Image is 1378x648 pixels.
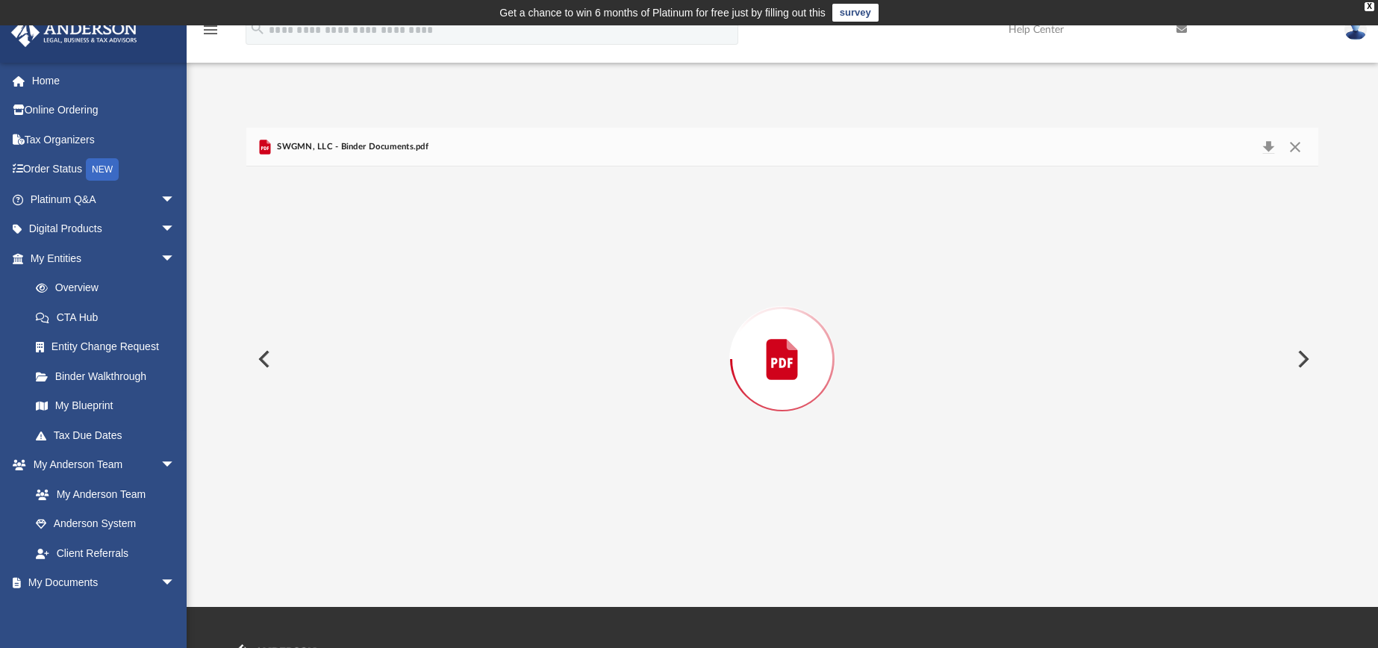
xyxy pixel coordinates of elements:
[249,20,266,37] i: search
[21,332,198,362] a: Entity Change Request
[10,450,190,480] a: My Anderson Teamarrow_drop_down
[499,4,826,22] div: Get a chance to win 6 months of Platinum for free just by filling out this
[160,450,190,481] span: arrow_drop_down
[1365,2,1374,11] div: close
[21,391,190,421] a: My Blueprint
[202,21,219,39] i: menu
[10,96,198,125] a: Online Ordering
[10,568,190,598] a: My Documentsarrow_drop_down
[10,214,198,244] a: Digital Productsarrow_drop_down
[21,597,183,627] a: Box
[86,158,119,181] div: NEW
[7,18,142,47] img: Anderson Advisors Platinum Portal
[832,4,879,22] a: survey
[160,243,190,274] span: arrow_drop_down
[202,28,219,39] a: menu
[1344,19,1367,40] img: User Pic
[10,155,198,185] a: Order StatusNEW
[21,509,190,539] a: Anderson System
[1285,338,1318,380] button: Next File
[21,361,198,391] a: Binder Walkthrough
[160,568,190,599] span: arrow_drop_down
[246,128,1318,552] div: Preview
[274,140,428,154] span: SWGMN, LLC - Binder Documents.pdf
[10,184,198,214] a: Platinum Q&Aarrow_drop_down
[21,302,198,332] a: CTA Hub
[1255,137,1282,158] button: Download
[21,420,198,450] a: Tax Due Dates
[10,66,198,96] a: Home
[160,184,190,215] span: arrow_drop_down
[21,538,190,568] a: Client Referrals
[160,214,190,245] span: arrow_drop_down
[10,125,198,155] a: Tax Organizers
[21,273,198,303] a: Overview
[1282,137,1309,158] button: Close
[21,479,183,509] a: My Anderson Team
[10,243,198,273] a: My Entitiesarrow_drop_down
[246,338,279,380] button: Previous File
